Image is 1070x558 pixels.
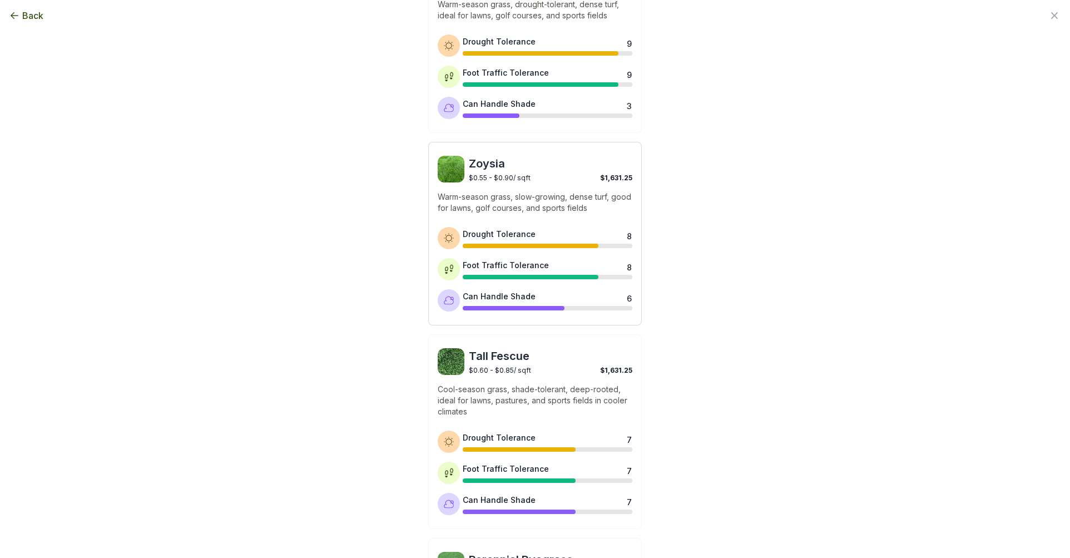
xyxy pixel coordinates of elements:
img: Shade tolerance icon [443,102,454,113]
div: 7 [627,465,631,474]
img: Tall Fescue sod image [438,348,464,375]
div: Can Handle Shade [463,98,536,110]
div: 8 [627,261,631,270]
div: Foot Traffic Tolerance [463,259,549,271]
div: 7 [627,434,631,443]
div: Drought Tolerance [463,432,536,443]
div: 3 [627,100,631,109]
img: Zoysia sod image [438,156,464,182]
img: Foot traffic tolerance icon [443,264,454,275]
span: $1,631.25 [600,366,632,374]
span: $0.55 - $0.90 / sqft [469,174,531,182]
div: 6 [627,293,631,302]
p: Cool-season grass, shade-tolerant, deep-rooted, ideal for lawns, pastures, and sports fields in c... [438,384,632,417]
img: Drought tolerance icon [443,233,454,244]
img: Drought tolerance icon [443,436,454,447]
span: Zoysia [469,156,632,171]
span: $1,631.25 [600,174,632,182]
button: Back [9,9,43,22]
img: Drought tolerance icon [443,40,454,51]
div: Can Handle Shade [463,494,536,506]
div: Drought Tolerance [463,36,536,47]
div: 7 [627,496,631,505]
div: Drought Tolerance [463,228,536,240]
span: Tall Fescue [469,348,632,364]
div: 9 [627,69,631,78]
img: Shade tolerance icon [443,498,454,510]
div: 8 [627,230,631,239]
div: 9 [627,38,631,47]
img: Foot traffic tolerance icon [443,467,454,478]
div: Foot Traffic Tolerance [463,463,549,475]
span: $0.60 - $0.85 / sqft [469,366,531,374]
img: Shade tolerance icon [443,295,454,306]
img: Foot traffic tolerance icon [443,71,454,82]
span: Back [22,9,43,22]
div: Can Handle Shade [463,290,536,302]
div: Foot Traffic Tolerance [463,67,549,78]
p: Warm-season grass, slow-growing, dense turf, good for lawns, golf courses, and sports fields [438,191,632,214]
